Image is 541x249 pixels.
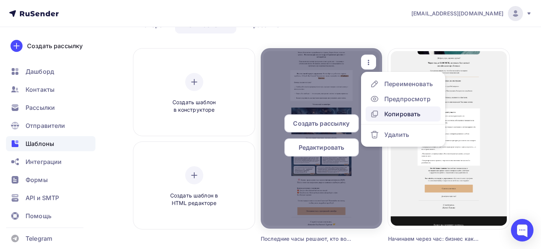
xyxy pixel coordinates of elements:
span: Создать шаблон в конструкторе [159,99,230,114]
span: Отправители [26,121,65,130]
span: Telegram [26,234,52,243]
div: Предпросмотр [384,94,431,103]
span: Создать шаблон в HTML редакторе [159,192,230,207]
span: Рассылки [26,103,55,112]
div: Удалить [384,130,409,139]
span: Создать рассылку [293,119,349,128]
div: Переименовать [384,79,433,88]
a: Контакты [6,82,95,97]
div: Последние часы решают, кто возьмёт власть: вы или ваши программы [261,235,352,243]
span: Редактировать [299,143,345,152]
a: Формы [6,172,95,187]
div: Начинаем через час: бизнес как «голограмма» состояния [388,235,479,243]
span: Дашборд [26,67,54,76]
span: Помощь [26,211,51,220]
div: Копировать [384,109,420,118]
span: Контакты [26,85,54,94]
span: Шаблоны [26,139,54,148]
span: Формы [26,175,48,184]
a: Отправители [6,118,95,133]
a: [EMAIL_ADDRESS][DOMAIN_NAME] [411,6,532,21]
span: [EMAIL_ADDRESS][DOMAIN_NAME] [411,10,503,17]
a: Дашборд [6,64,95,79]
span: API и SMTP [26,193,59,202]
span: Интеграции [26,157,62,166]
a: Рассылки [6,100,95,115]
a: Шаблоны [6,136,95,151]
div: Создать рассылку [27,41,83,50]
